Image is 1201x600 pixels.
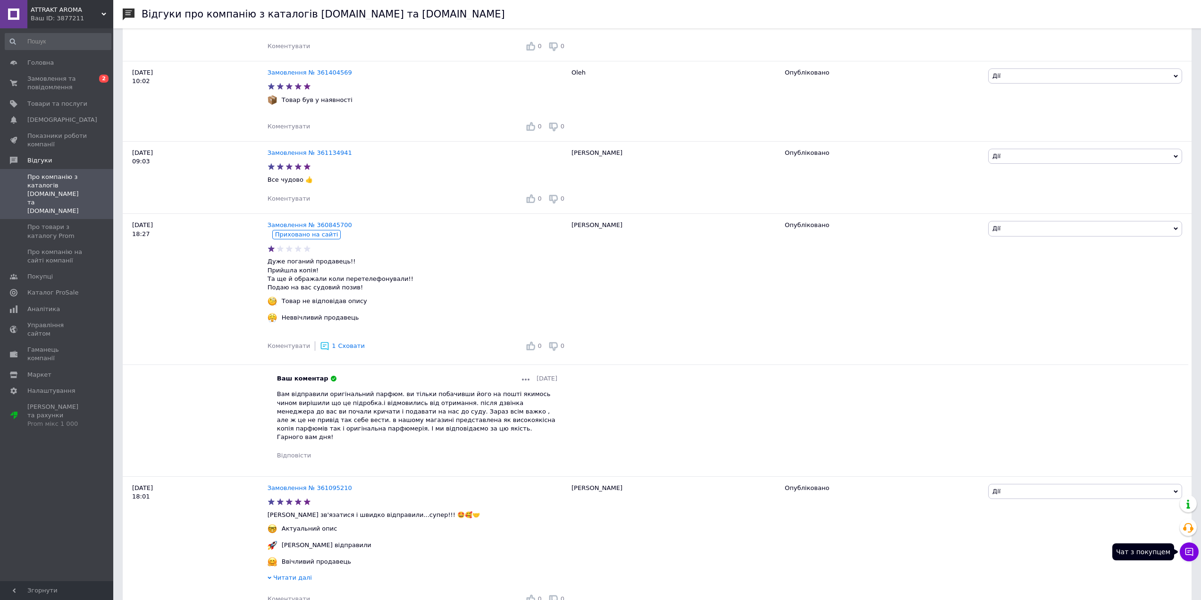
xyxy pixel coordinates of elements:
[99,75,109,83] span: 2
[279,96,355,104] div: Товар був у наявності
[27,248,87,265] span: Про компанію на сайті компанії
[1180,542,1199,561] button: Чат з покупцем
[27,420,87,428] div: Prom мікс 1 000
[277,390,555,440] span: Вам відправили оригінальний парфюм. ви тільки побачивши його на пошті якимось чином вирішили що ц...
[275,231,338,238] span: Приховано на сайті
[561,42,564,50] span: 0
[268,342,310,350] div: Коментувати
[268,221,352,228] a: Замовлення № 360845700
[567,142,780,214] div: [PERSON_NAME]
[785,484,981,492] div: Опубліковано
[27,387,76,395] span: Налаштування
[538,123,541,130] span: 0
[537,374,557,383] span: [DATE]
[27,272,53,281] span: Покупці
[268,313,277,322] img: :triumph:
[27,132,87,149] span: Показники роботи компанії
[123,61,268,142] div: [DATE] 10:02
[268,524,277,533] img: :nerd_face:
[27,116,97,124] span: [DEMOGRAPHIC_DATA]
[992,72,1000,79] span: Дії
[268,484,352,491] a: Замовлення № 361095210
[785,68,981,77] div: Опубліковано
[268,557,277,566] img: :hugging_face:
[268,194,310,203] div: Коментувати
[279,558,353,566] div: Ввічливий продавець
[338,342,364,349] span: Сховати
[279,524,340,533] div: Актуальний опис
[27,403,87,429] span: [PERSON_NAME] та рахунки
[538,42,541,50] span: 0
[268,69,352,76] a: Замовлення № 361404569
[538,195,541,202] span: 0
[268,342,310,349] span: Коментувати
[268,149,352,156] a: Замовлення № 361134941
[27,305,60,313] span: Аналітика
[27,59,54,67] span: Головна
[142,8,505,20] h1: Відгуки про компанію з каталогів [DOMAIN_NAME] та [DOMAIN_NAME]
[567,214,780,476] div: [PERSON_NAME]
[268,176,567,184] p: Все чудово 👍
[268,123,310,130] span: Коментувати
[27,321,87,338] span: Управління сайтом
[27,173,87,216] span: Про компанію з каталогів [DOMAIN_NAME] та [DOMAIN_NAME]
[561,123,564,130] span: 0
[567,61,780,142] div: Oleh
[27,346,87,363] span: Гаманець компанії
[538,342,541,349] span: 0
[320,341,365,351] div: 1Сховати
[27,75,87,92] span: Замовлення та повідомлення
[992,152,1000,160] span: Дії
[123,142,268,214] div: [DATE] 09:03
[268,42,310,50] span: Коментувати
[332,342,336,349] span: 1
[5,33,111,50] input: Пошук
[27,156,52,165] span: Відгуки
[277,452,311,459] span: Відповісти
[268,511,567,519] p: [PERSON_NAME] зв'язатися і швидко відправили...супер!!! 🤩🥰🤝
[31,6,101,14] span: ATTRAKT AROMA
[268,122,310,131] div: Коментувати
[561,342,564,349] span: 0
[273,574,312,581] span: Читати далі
[785,221,981,229] div: Опубліковано
[268,541,277,550] img: :rocket:
[279,313,361,322] div: Неввічливий продавець
[123,214,268,476] div: [DATE] 18:27
[31,14,113,23] div: Ваш ID: 3877211
[992,488,1000,495] span: Дії
[279,297,370,305] div: Товар не відповідав опису
[268,296,277,306] img: :face_with_monocle:
[561,195,564,202] span: 0
[27,371,51,379] span: Маркет
[27,100,87,108] span: Товари та послуги
[268,574,567,584] div: Читати далі
[277,374,328,383] span: Ваш коментар
[268,195,310,202] span: Коментувати
[27,223,87,240] span: Про товари з каталогу Prom
[785,149,981,157] div: Опубліковано
[992,225,1000,232] span: Дії
[277,451,311,460] div: Відповісти
[268,95,277,105] img: :package:
[1112,543,1174,560] div: Чат з покупцем
[279,541,374,549] div: [PERSON_NAME] відправили
[27,288,78,297] span: Каталог ProSale
[268,257,567,292] p: Дуже поганий продавець!! Прийшла копія! Та ще й ображали коли перетелефонували!! Подаю на вас суд...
